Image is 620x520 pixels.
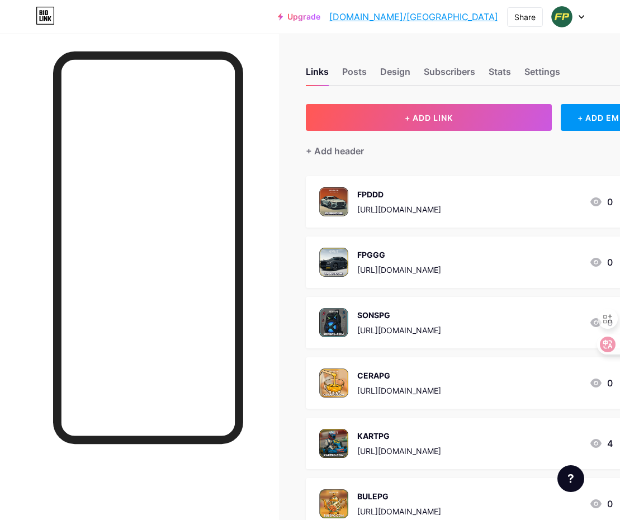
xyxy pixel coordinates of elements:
div: 0 [589,195,613,209]
div: Subscribers [424,65,475,85]
div: KARTPG [357,430,441,442]
span: + ADD LINK [405,113,453,122]
div: 0 [589,497,613,510]
div: 4 [589,437,613,450]
a: Upgrade [278,12,320,21]
div: [URL][DOMAIN_NAME] [357,324,441,336]
img: SONSPG [319,308,348,337]
div: Posts [342,65,367,85]
div: FPDDD [357,188,441,200]
div: CERAPG [357,370,441,381]
div: BULEPG [357,490,441,502]
div: Design [380,65,410,85]
div: 0 [589,256,613,269]
div: 0 [589,316,613,329]
div: + Add header [306,144,364,158]
img: BULEPG [319,489,348,518]
div: [URL][DOMAIN_NAME] [357,385,441,396]
div: Share [514,11,536,23]
div: [URL][DOMAIN_NAME] [357,445,441,457]
div: [URL][DOMAIN_NAME] [357,204,441,215]
div: Settings [524,65,560,85]
div: [URL][DOMAIN_NAME] [357,264,441,276]
div: 0 [589,376,613,390]
div: FPGGG [357,249,441,261]
img: FPDDD [319,187,348,216]
img: FPGGG [319,248,348,277]
img: xin an [551,6,572,27]
div: Links [306,65,329,85]
div: SONSPG [357,309,441,321]
div: Stats [489,65,511,85]
button: + ADD LINK [306,104,552,131]
a: [DOMAIN_NAME]/[GEOGRAPHIC_DATA] [329,10,498,23]
img: KARTPG [319,429,348,458]
div: [URL][DOMAIN_NAME] [357,505,441,517]
img: CERAPG [319,368,348,398]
